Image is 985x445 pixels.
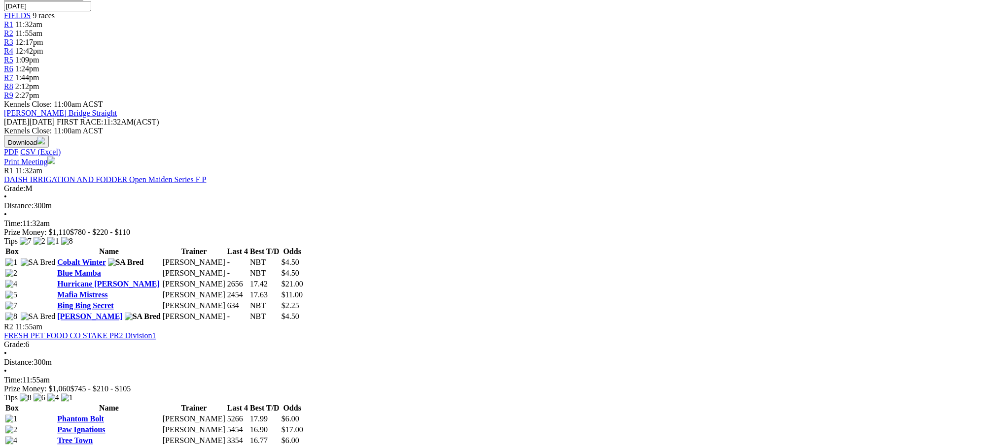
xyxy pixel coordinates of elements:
span: $4.50 [281,258,299,267]
a: [PERSON_NAME] [57,313,122,321]
div: Prize Money: $1,060 [4,385,981,394]
th: Last 4 [227,247,248,257]
td: [PERSON_NAME] [162,312,226,322]
div: 300m [4,202,981,211]
span: 11:55am [15,29,42,37]
a: R4 [4,47,13,55]
a: FIELDS [4,11,31,20]
div: 11:55am [4,376,981,385]
th: Last 4 [227,404,248,413]
img: SA Bred [21,313,56,321]
span: $4.50 [281,313,299,321]
img: download.svg [37,137,45,145]
span: $745 - $210 - $105 [70,385,131,393]
div: 300m [4,358,981,367]
span: Distance: [4,202,34,210]
span: $21.00 [281,280,303,288]
a: [PERSON_NAME] Bridge Straight [4,109,117,117]
img: printer.svg [47,157,55,164]
span: 11:32AM(ACST) [57,118,159,126]
span: [DATE] [4,118,30,126]
img: 1 [47,237,59,246]
td: 2454 [227,290,248,300]
span: $6.00 [281,415,299,423]
span: 9 races [33,11,55,20]
img: SA Bred [21,258,56,267]
td: [PERSON_NAME] [162,290,226,300]
a: Blue Mamba [57,269,101,278]
span: R1 [4,166,13,175]
span: 11:55am [15,323,42,331]
td: [PERSON_NAME] [162,301,226,311]
img: SA Bred [125,313,161,321]
div: 6 [4,341,981,350]
a: Print Meeting [4,158,55,166]
td: 17.99 [249,414,280,424]
td: [PERSON_NAME] [162,258,226,268]
td: - [227,312,248,322]
img: SA Bred [108,258,144,267]
span: • [4,211,7,219]
img: 8 [20,394,32,403]
a: R2 [4,29,13,37]
a: R5 [4,56,13,64]
a: R9 [4,91,13,99]
a: R8 [4,82,13,91]
a: PDF [4,148,18,156]
th: Trainer [162,247,226,257]
td: 17.63 [249,290,280,300]
td: 2656 [227,280,248,289]
td: 5454 [227,425,248,435]
span: Grade: [4,184,26,192]
img: 2 [5,269,17,278]
td: [PERSON_NAME] [162,269,226,279]
th: Name [57,404,161,413]
a: R3 [4,38,13,46]
td: NBT [249,258,280,268]
td: 5266 [227,414,248,424]
a: FRESH PET FOOD CO STAKE PR2 Division1 [4,332,156,340]
span: $2.25 [281,302,299,310]
span: $6.00 [281,437,299,445]
th: Name [57,247,161,257]
img: 1 [61,394,73,403]
th: Best T/D [249,404,280,413]
span: $17.00 [281,426,303,434]
img: 5 [5,291,17,300]
div: Download [4,148,981,157]
span: Grade: [4,341,26,349]
span: 1:24pm [15,64,39,73]
td: 17.42 [249,280,280,289]
button: Download [4,135,49,148]
td: 634 [227,301,248,311]
img: 4 [47,394,59,403]
div: 11:32am [4,220,981,228]
span: R7 [4,73,13,82]
td: NBT [249,312,280,322]
th: Odds [281,247,304,257]
span: 2:12pm [15,82,39,91]
a: Bing Bing Secret [57,302,113,310]
a: Cobalt Winter [57,258,106,267]
img: 4 [5,280,17,289]
img: 6 [34,394,45,403]
span: Kennels Close: 11:00am ACST [4,100,103,108]
a: Paw Ignatious [57,426,105,434]
td: NBT [249,269,280,279]
th: Best T/D [249,247,280,257]
span: Time: [4,220,23,228]
td: [PERSON_NAME] [162,414,226,424]
span: Distance: [4,358,34,367]
a: Tree Town [57,437,93,445]
img: 1 [5,415,17,424]
span: Box [5,248,19,256]
a: CSV (Excel) [20,148,61,156]
img: 2 [34,237,45,246]
td: [PERSON_NAME] [162,280,226,289]
a: Hurricane [PERSON_NAME] [57,280,160,288]
td: - [227,269,248,279]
